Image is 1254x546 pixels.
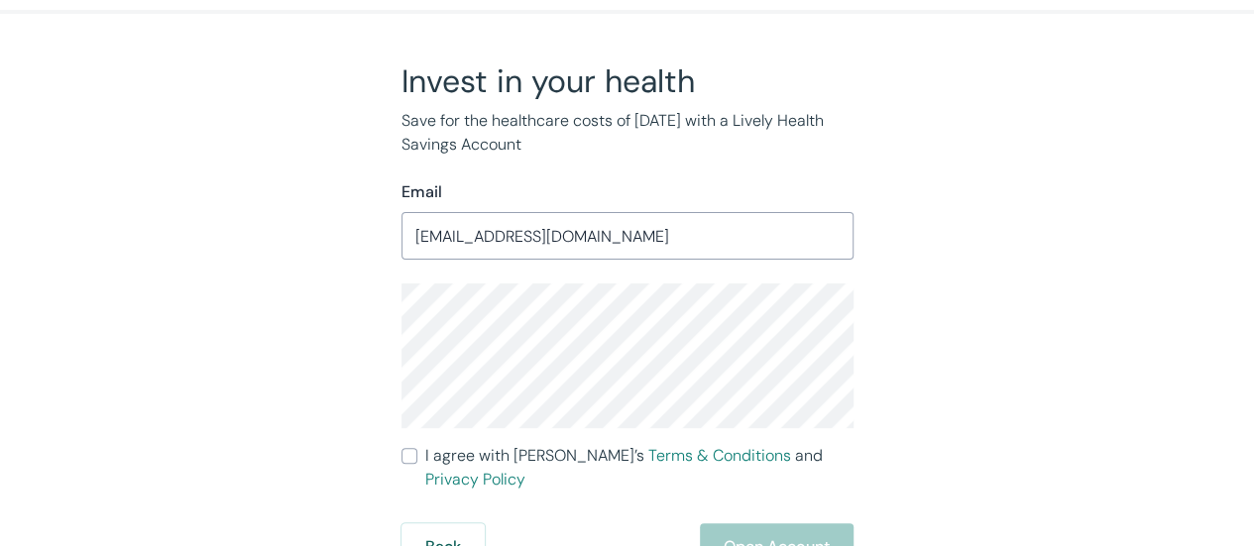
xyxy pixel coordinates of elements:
a: Terms & Conditions [648,445,791,466]
h2: Invest in your health [401,61,854,101]
p: Save for the healthcare costs of [DATE] with a Lively Health Savings Account [401,109,854,157]
a: Privacy Policy [425,469,525,490]
label: Email [401,180,442,204]
span: I agree with [PERSON_NAME]’s and [425,444,854,491]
